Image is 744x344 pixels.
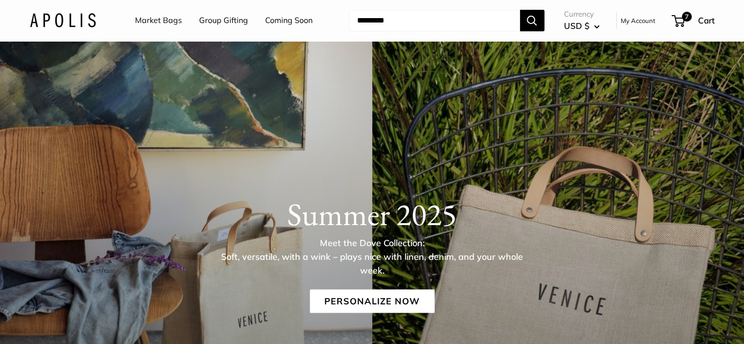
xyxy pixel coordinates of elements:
[30,13,96,27] img: Apolis
[310,289,434,313] a: Personalize Now
[564,7,600,21] span: Currency
[213,236,531,277] p: Meet the Dove Collection: Soft, versatile, with a wink – plays nice with linen, denim, and your w...
[564,21,589,31] span: USD $
[564,18,600,34] button: USD $
[681,12,691,22] span: 7
[673,13,715,28] a: 7 Cart
[621,15,655,26] a: My Account
[135,13,182,28] a: Market Bags
[30,195,715,232] h1: Summer 2025
[265,13,313,28] a: Coming Soon
[199,13,248,28] a: Group Gifting
[698,15,715,25] span: Cart
[349,10,520,31] input: Search...
[520,10,544,31] button: Search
